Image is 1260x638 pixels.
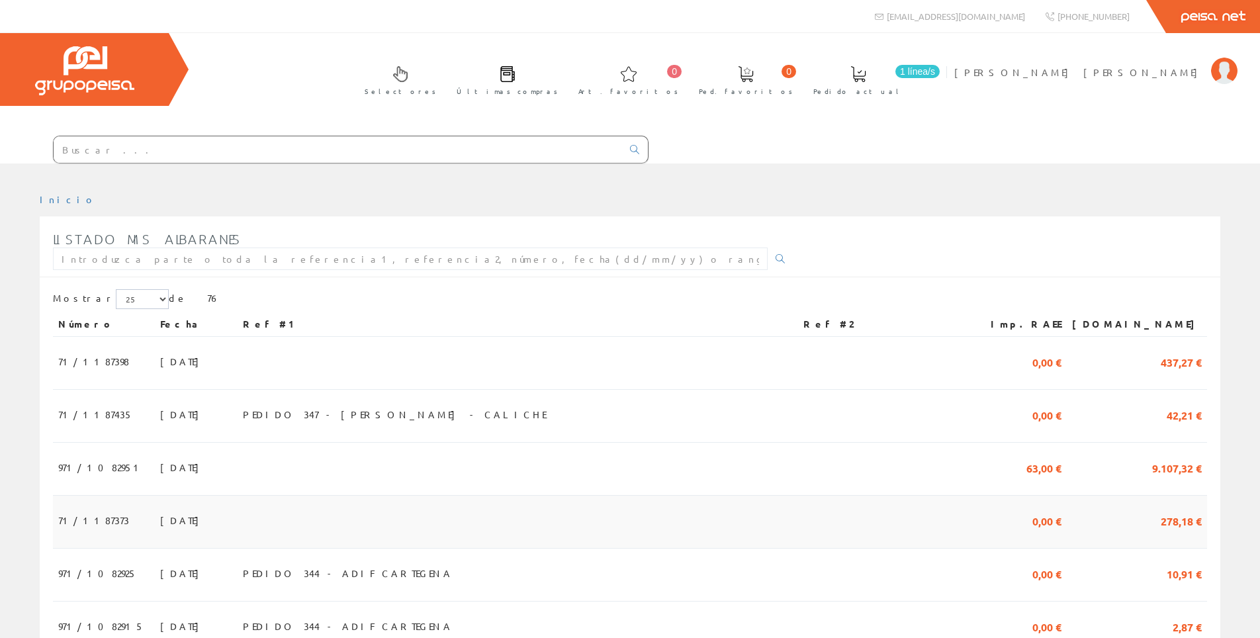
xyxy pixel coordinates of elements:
th: [DOMAIN_NAME] [1067,312,1207,336]
label: Mostrar [53,289,169,309]
input: Introduzca parte o toda la referencia1, referencia2, número, fecha(dd/mm/yy) o rango de fechas(dd... [53,248,768,270]
span: 71/1187373 [58,509,129,531]
span: 71/1187435 [58,403,133,426]
span: 0,00 € [1032,562,1061,584]
th: Ref #2 [798,312,967,336]
span: 10,91 € [1167,562,1202,584]
span: PEDIDO 347 - [PERSON_NAME] - CALICHE [243,403,546,426]
span: PEDIDO 344 - ADIF CARTEGENA [243,615,453,637]
a: Últimas compras [443,55,564,103]
span: [PERSON_NAME] [PERSON_NAME] [954,66,1204,79]
span: Selectores [365,85,436,98]
span: Ped. favoritos [699,85,793,98]
a: 1 línea/s Pedido actual [800,55,943,103]
th: Fecha [155,312,238,336]
span: 9.107,32 € [1152,456,1202,478]
span: 971/1082915 [58,615,144,637]
span: 0 [667,65,682,78]
div: de 76 [53,289,1207,312]
span: 278,18 € [1161,509,1202,531]
span: 971/1082951 [58,456,144,478]
span: Pedido actual [813,85,903,98]
span: [DATE] [160,615,206,637]
span: [DATE] [160,456,206,478]
a: Selectores [351,55,443,103]
span: Últimas compras [457,85,558,98]
input: Buscar ... [54,136,622,163]
span: [PHONE_NUMBER] [1057,11,1130,22]
span: 71/1187398 [58,350,129,373]
th: Número [53,312,155,336]
span: 0,00 € [1032,509,1061,531]
span: [DATE] [160,403,206,426]
span: 437,27 € [1161,350,1202,373]
a: Inicio [40,193,96,205]
a: [PERSON_NAME] [PERSON_NAME] [954,55,1237,68]
th: Ref #1 [238,312,798,336]
span: [DATE] [160,350,206,373]
select: Mostrar [116,289,169,309]
span: Art. favoritos [578,85,678,98]
img: Grupo Peisa [35,46,134,95]
span: [EMAIL_ADDRESS][DOMAIN_NAME] [887,11,1025,22]
span: 971/1082925 [58,562,137,584]
span: PEDIDO 344 - ADIF CARTEGENA [243,562,453,584]
span: 0,00 € [1032,615,1061,637]
span: 0,00 € [1032,403,1061,426]
span: 63,00 € [1026,456,1061,478]
th: Imp.RAEE [967,312,1067,336]
span: [DATE] [160,509,206,531]
span: 2,87 € [1173,615,1202,637]
span: 0,00 € [1032,350,1061,373]
span: 1 línea/s [895,65,940,78]
span: 0 [782,65,796,78]
span: Listado mis albaranes [53,231,242,247]
span: [DATE] [160,562,206,584]
span: 42,21 € [1167,403,1202,426]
